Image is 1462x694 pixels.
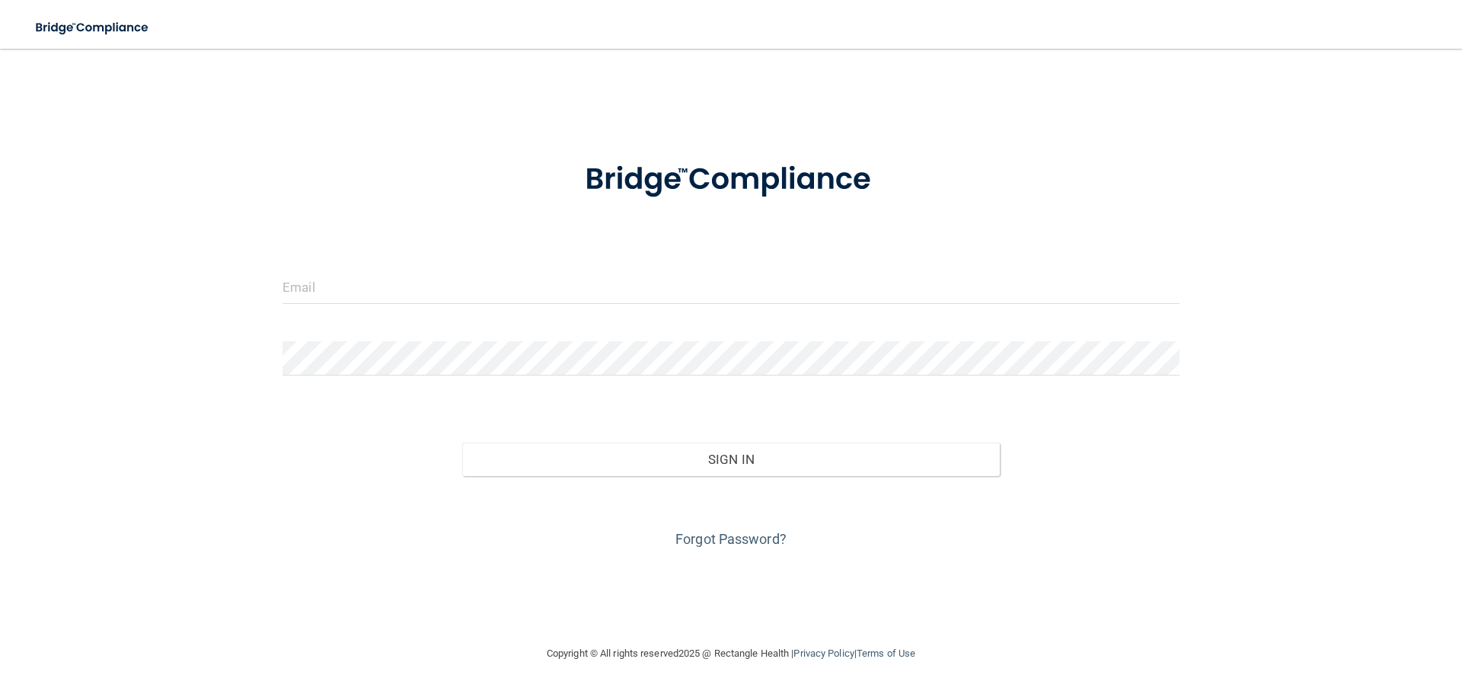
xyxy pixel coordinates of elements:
[462,443,1001,476] button: Sign In
[283,270,1179,304] input: Email
[857,648,915,659] a: Terms of Use
[675,531,787,547] a: Forgot Password?
[793,648,854,659] a: Privacy Policy
[23,12,163,43] img: bridge_compliance_login_screen.278c3ca4.svg
[453,629,1009,678] div: Copyright © All rights reserved 2025 @ Rectangle Health | |
[554,140,908,219] img: bridge_compliance_login_screen.278c3ca4.svg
